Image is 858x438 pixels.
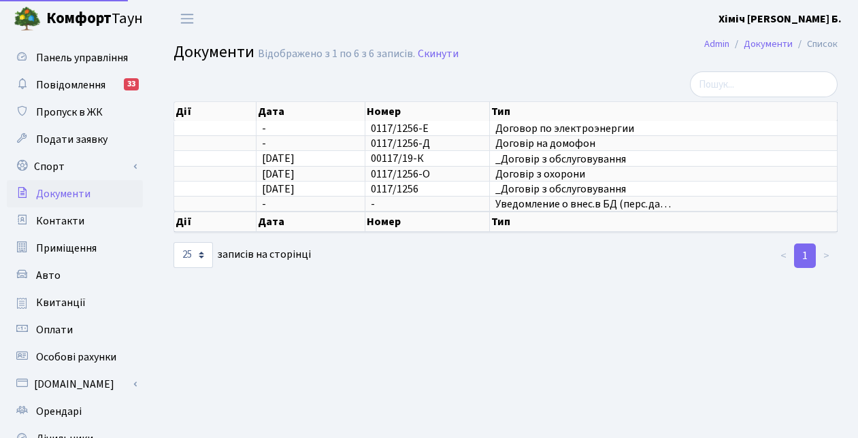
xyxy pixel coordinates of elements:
[495,184,831,195] span: _Договір з обслуговування
[36,50,128,65] span: Панель управління
[371,182,418,197] span: 0117/1256
[257,102,365,121] th: Дата
[262,136,266,151] span: -
[495,199,831,209] span: Уведомление о внес.в БД (перс.да…
[690,71,838,97] input: Пошук...
[262,121,266,136] span: -
[7,398,143,425] a: Орендарі
[7,126,143,153] a: Подати заявку
[36,214,84,229] span: Контакти
[262,167,295,182] span: [DATE]
[495,138,831,149] span: Договір на домофон
[371,136,430,151] span: 0117/1256-Д
[36,268,61,283] span: Авто
[7,371,143,398] a: [DOMAIN_NAME]
[365,212,490,232] th: Номер
[174,212,257,232] th: Дії
[174,40,254,64] span: Документи
[7,207,143,235] a: Контакти
[490,102,838,121] th: Тип
[36,105,103,120] span: Пропуск в ЖК
[7,99,143,126] a: Пропуск в ЖК
[14,5,41,33] img: logo.png
[7,153,143,180] a: Спорт
[46,7,143,31] span: Таун
[36,404,82,419] span: Орендарі
[719,11,842,27] a: Хіміч [PERSON_NAME] Б.
[174,242,213,268] select: записів на сторінці
[262,182,295,197] span: [DATE]
[490,212,838,232] th: Тип
[371,167,430,182] span: 0117/1256-О
[46,7,112,29] b: Комфорт
[262,152,295,167] span: [DATE]
[7,289,143,316] a: Квитанції
[170,7,204,30] button: Переключити навігацію
[36,132,108,147] span: Подати заявку
[36,186,90,201] span: Документи
[36,350,116,365] span: Особові рахунки
[719,12,842,27] b: Хіміч [PERSON_NAME] Б.
[793,37,838,52] li: Список
[36,241,97,256] span: Приміщення
[704,37,729,51] a: Admin
[7,44,143,71] a: Панель управління
[418,48,459,61] a: Скинути
[7,262,143,289] a: Авто
[258,48,415,61] div: Відображено з 1 по 6 з 6 записів.
[7,343,143,371] a: Особові рахунки
[174,242,311,268] label: записів на сторінці
[371,152,424,167] span: 00117/19-К
[36,78,105,92] span: Повідомлення
[7,180,143,207] a: Документи
[495,123,831,134] span: Договор по электроэнергии
[7,316,143,343] a: Оплати
[365,102,490,121] th: Номер
[7,71,143,99] a: Повідомлення33
[744,37,793,51] a: Документи
[684,30,858,58] nav: breadcrumb
[262,197,266,212] span: -
[794,243,816,268] a: 1
[36,322,73,337] span: Оплати
[495,169,831,180] span: Договір з охорони
[174,102,257,121] th: Дії
[371,197,375,212] span: -
[495,154,831,165] span: _Договір з обслуговування
[7,235,143,262] a: Приміщення
[36,295,86,310] span: Квитанції
[257,212,365,232] th: Дата
[371,121,429,136] span: 0117/1256-Е
[124,78,139,90] div: 33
